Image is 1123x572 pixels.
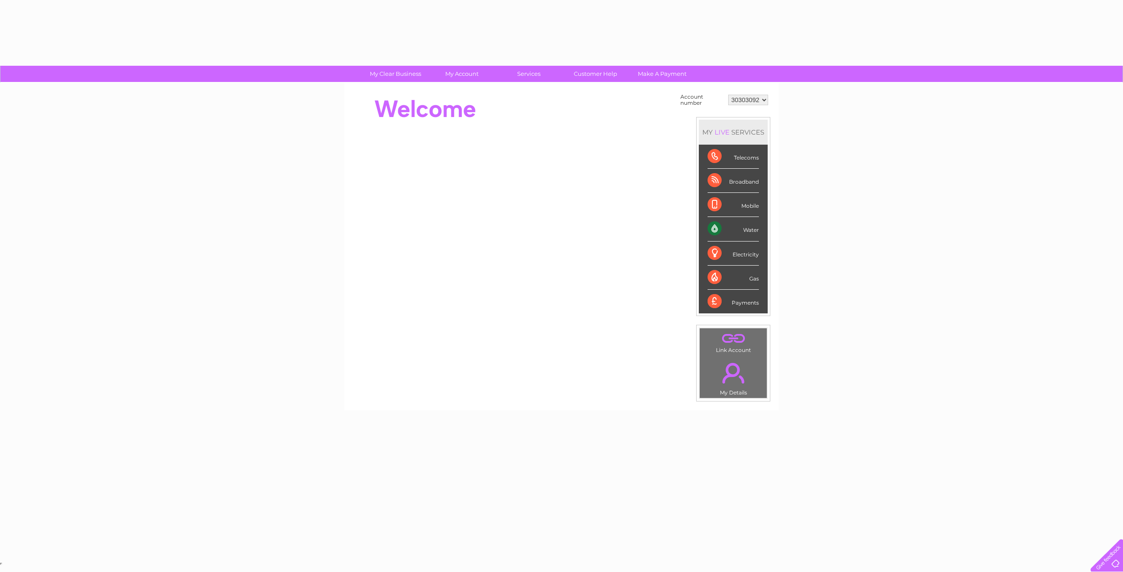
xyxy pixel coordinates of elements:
[708,290,759,313] div: Payments
[708,169,759,193] div: Broadband
[699,120,768,145] div: MY SERVICES
[626,66,698,82] a: Make A Payment
[702,358,765,388] a: .
[699,355,767,398] td: My Details
[699,328,767,355] td: Link Account
[359,66,432,82] a: My Clear Business
[713,128,731,136] div: LIVE
[559,66,632,82] a: Customer Help
[426,66,498,82] a: My Account
[702,330,765,346] a: .
[708,193,759,217] div: Mobile
[708,242,759,266] div: Electricity
[708,266,759,290] div: Gas
[708,217,759,241] div: Water
[493,66,565,82] a: Services
[678,92,726,108] td: Account number
[708,145,759,169] div: Telecoms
